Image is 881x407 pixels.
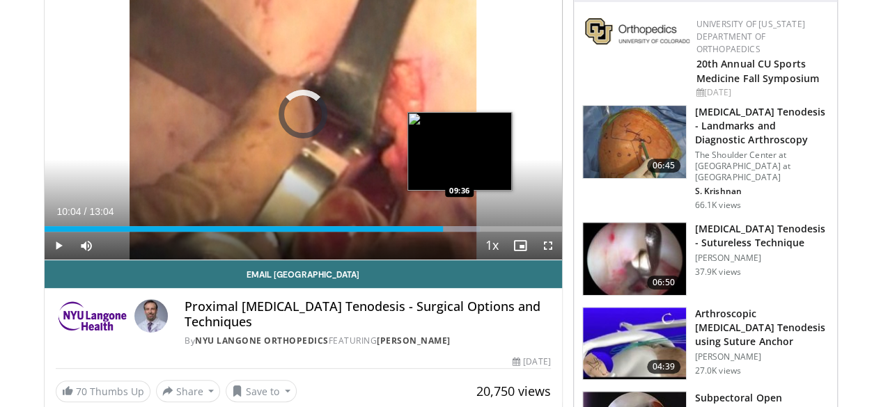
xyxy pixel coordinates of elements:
span: 70 [76,385,87,398]
a: University of [US_STATE] Department of Orthopaedics [696,18,805,55]
h3: [MEDICAL_DATA] Tenodesis - Landmarks and Diagnostic Arthroscopy [695,105,829,147]
span: 04:39 [647,360,680,374]
div: [DATE] [696,86,826,99]
p: 66.1K views [695,200,741,211]
a: NYU Langone Orthopedics [195,335,329,346]
button: Mute [72,232,100,260]
a: Email [GEOGRAPHIC_DATA] [45,260,562,288]
button: Play [45,232,72,260]
p: The Shoulder Center at [GEOGRAPHIC_DATA] at [GEOGRAPHIC_DATA] [695,150,829,183]
span: 20,750 views [476,383,551,399]
span: 13:04 [89,206,114,217]
button: Fullscreen [534,232,562,260]
a: [PERSON_NAME] [377,335,451,346]
div: [DATE] [513,356,550,368]
p: [PERSON_NAME] [695,253,829,264]
a: 20th Annual CU Sports Medicine Fall Symposium [696,57,819,85]
a: 04:39 Arthroscopic [MEDICAL_DATA] Tenodesis using Suture Anchor [PERSON_NAME] 27.0K views [582,307,829,381]
span: 06:45 [647,159,680,173]
p: 37.9K views [695,266,741,278]
p: S. Krishnan [695,186,829,197]
button: Enable picture-in-picture mode [506,232,534,260]
img: NYU Langone Orthopedics [56,299,129,333]
span: 06:50 [647,276,680,289]
img: 15733_3.png.150x105_q85_crop-smart_upscale.jpg [583,106,686,178]
button: Share [156,380,221,402]
p: 27.0K views [695,365,741,376]
img: image.jpeg [407,112,512,191]
div: By FEATURING [185,335,551,347]
span: / [84,206,87,217]
span: 10:04 [57,206,81,217]
button: Save to [226,380,297,402]
a: 06:45 [MEDICAL_DATA] Tenodesis - Landmarks and Diagnostic Arthroscopy The Shoulder Center at [GEO... [582,105,829,211]
a: 06:50 [MEDICAL_DATA] Tenodesis - Sutureless Technique [PERSON_NAME] 37.9K views [582,222,829,296]
a: 70 Thumbs Up [56,381,150,402]
p: [PERSON_NAME] [695,351,829,362]
img: 38511_0000_3.png.150x105_q85_crop-smart_upscale.jpg [583,223,686,295]
img: Avatar [134,299,168,333]
img: 38379_0000_0_3.png.150x105_q85_crop-smart_upscale.jpg [583,308,686,380]
h3: [MEDICAL_DATA] Tenodesis - Sutureless Technique [695,222,829,250]
h3: Arthroscopic [MEDICAL_DATA] Tenodesis using Suture Anchor [695,307,829,349]
div: Progress Bar [45,226,562,232]
h4: Proximal [MEDICAL_DATA] Tenodesis - Surgical Options and Techniques [185,299,551,329]
button: Playback Rate [478,232,506,260]
img: 355603a8-37da-49b6-856f-e00d7e9307d3.png.150x105_q85_autocrop_double_scale_upscale_version-0.2.png [585,18,689,45]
